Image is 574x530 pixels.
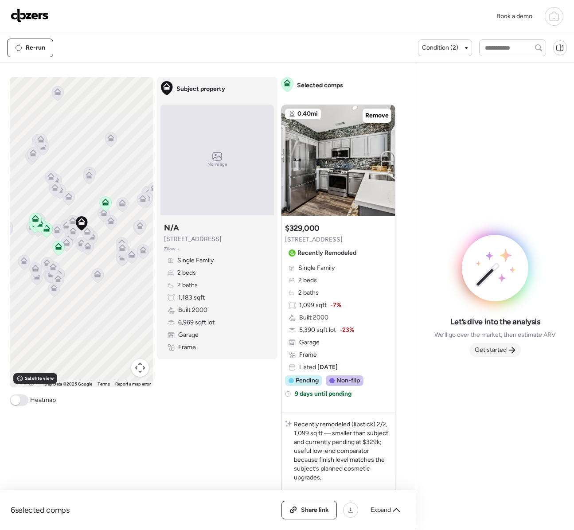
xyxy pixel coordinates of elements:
span: No image [207,161,227,168]
span: • [178,246,180,253]
span: Non-flip [336,376,360,385]
span: -7% [330,301,341,310]
a: Terms (opens in new tab) [98,382,110,386]
span: Single Family [177,256,214,265]
span: Frame [178,343,196,352]
span: Frame [299,351,317,359]
span: Built 2000 [299,313,328,322]
span: 6 selected comps [11,505,70,515]
span: We’ll go over the market, then estimate ARV [434,331,556,339]
img: Google [12,376,41,387]
span: Re-run [26,43,45,52]
p: Recently remodeled (lipstick) 2/2, 1,099 sq ft — smaller than subject and currently pending at $3... [294,420,391,482]
span: Subject property [176,85,225,94]
span: 2 baths [177,281,198,290]
img: Logo [11,8,49,23]
span: 2 beds [298,276,317,285]
span: 2 baths [298,288,319,297]
span: [STREET_ADDRESS] [164,235,222,244]
span: Selected comps [297,81,343,90]
span: Condition (2) [422,43,458,52]
span: Expand [371,506,391,514]
span: 5,390 sqft lot [299,326,336,335]
span: Book a demo [496,12,532,20]
span: [DATE] [316,363,338,371]
span: Get started [475,346,507,355]
h3: $329,000 [285,223,320,234]
span: Built 2000 [178,306,207,315]
span: 1,183 sqft [178,293,205,302]
span: Let’s dive into the analysis [450,316,540,327]
span: Garage [178,331,199,339]
a: Report a map error [115,382,151,386]
span: Zillow [164,246,176,253]
span: Garage [299,338,320,347]
span: 2 beds [177,269,196,277]
span: Single Family [298,264,335,273]
span: Heatmap [30,396,56,405]
button: Map camera controls [131,359,149,377]
span: -23% [340,326,354,335]
span: Map Data ©2025 Google [43,382,92,386]
span: Pending [296,376,319,385]
span: Share link [301,506,329,514]
span: Satellite view [25,375,53,382]
h3: N/A [164,222,179,233]
span: 6,969 sqft lot [178,318,215,327]
span: 1,099 sqft [299,301,327,310]
a: Open this area in Google Maps (opens a new window) [12,376,41,387]
span: 0.40mi [297,109,318,118]
span: Remove [365,111,389,120]
span: 9 days until pending [295,390,351,398]
span: [STREET_ADDRESS] [285,235,343,244]
span: Recently Remodeled [297,249,356,257]
span: Listed [299,363,338,372]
